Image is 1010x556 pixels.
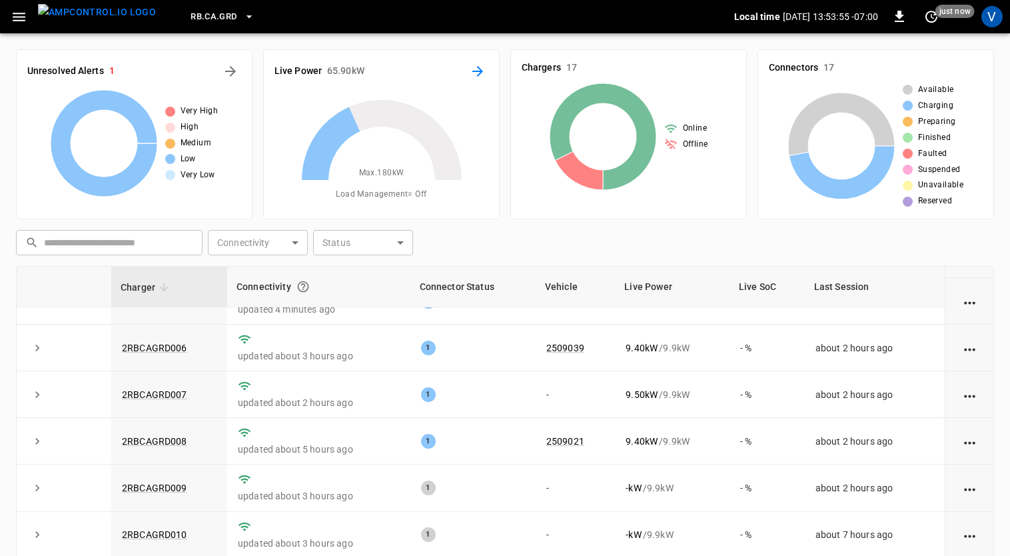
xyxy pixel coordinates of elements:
a: 2RBCAGRD010 [122,529,187,540]
span: Max. 180 kW [359,167,404,180]
div: 1 [421,527,436,542]
div: 1 [421,434,436,449]
p: Local time [734,10,780,23]
h6: Live Power [274,64,322,79]
span: Available [918,83,954,97]
p: - kW [626,528,641,541]
p: 9.50 kW [626,388,658,401]
span: High [181,121,199,134]
th: Connector Status [410,267,536,307]
div: action cell options [961,481,978,495]
td: - [536,371,615,418]
button: Energy Overview [467,61,488,82]
div: / 9.9 kW [626,481,718,495]
div: 1 [421,481,436,495]
button: expand row [27,338,47,358]
span: Offline [683,138,708,151]
a: 2509039 [546,343,584,353]
span: Finished [918,131,951,145]
h6: Unresolved Alerts [27,64,104,79]
span: Charger [121,279,173,295]
img: ampcontrol.io logo [38,4,156,21]
button: set refresh interval [921,6,942,27]
a: 2RBCAGRD007 [122,389,187,400]
td: - % [730,371,805,418]
td: - [536,465,615,511]
div: / 9.9 kW [626,388,718,401]
div: / 9.9 kW [626,341,718,355]
button: RB.CA.GRD [185,4,259,30]
div: / 9.9 kW [626,435,718,448]
span: Load Management = Off [336,188,426,201]
div: Connectivity [237,275,401,299]
span: Reserved [918,195,952,208]
p: updated about 2 hours ago [238,396,400,409]
p: updated 4 minutes ago [238,303,400,316]
button: expand row [27,478,47,498]
span: Preparing [918,115,956,129]
td: - % [730,325,805,371]
p: [DATE] 13:53:55 -07:00 [783,10,878,23]
p: updated about 5 hours ago [238,443,400,456]
button: All Alerts [220,61,241,82]
p: updated about 3 hours ago [238,349,400,363]
div: profile-icon [981,6,1003,27]
span: Very High [181,105,219,118]
span: Online [683,122,707,135]
span: Suspended [918,163,961,177]
span: Low [181,153,196,166]
th: Live SoC [730,267,805,307]
p: updated about 3 hours ago [238,489,400,503]
h6: 17 [823,61,834,75]
div: 1 [421,341,436,355]
a: 2RBCAGRD009 [122,483,187,493]
div: / 9.9 kW [626,528,718,541]
span: Medium [181,137,211,150]
a: 2509021 [546,436,584,447]
h6: 1 [109,64,115,79]
th: Live Power [615,267,729,307]
span: RB.CA.GRD [191,9,237,25]
td: about 2 hours ago [805,418,945,465]
button: Connection between the charger and our software. [291,275,315,299]
td: about 2 hours ago [805,325,945,371]
th: Last Session [805,267,945,307]
span: Unavailable [918,179,963,192]
div: 1 [421,387,436,402]
td: about 2 hours ago [805,371,945,418]
p: - kW [626,481,641,495]
span: Charging [918,99,953,113]
th: Vehicle [536,267,615,307]
div: action cell options [961,341,978,355]
span: just now [935,5,975,18]
span: Very Low [181,169,215,182]
h6: 65.90 kW [327,64,364,79]
button: expand row [27,385,47,405]
p: 9.40 kW [626,435,658,448]
h6: Connectors [769,61,818,75]
p: 9.40 kW [626,341,658,355]
a: 2RBCAGRD008 [122,436,187,447]
div: action cell options [961,388,978,401]
h6: 17 [566,61,577,75]
button: expand row [27,525,47,545]
div: action cell options [961,435,978,448]
p: updated about 3 hours ago [238,537,400,550]
td: about 2 hours ago [805,465,945,511]
button: expand row [27,431,47,451]
h6: Chargers [522,61,561,75]
a: 2RBCAGRD006 [122,343,187,353]
div: action cell options [961,295,978,308]
div: action cell options [961,528,978,541]
td: - % [730,465,805,511]
td: - % [730,418,805,465]
span: Faulted [918,147,947,161]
